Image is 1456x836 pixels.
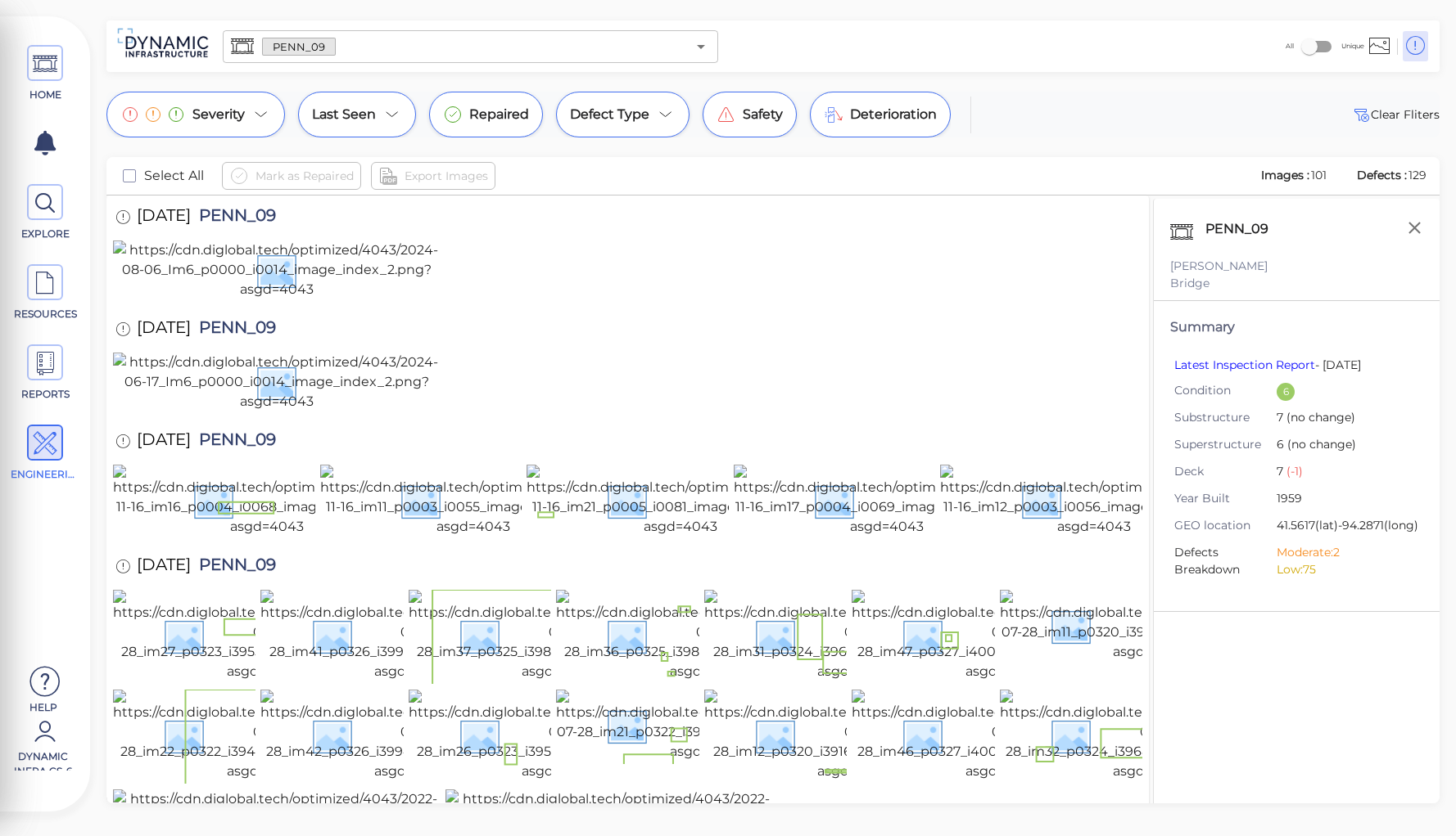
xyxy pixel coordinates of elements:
span: [DATE] [137,319,191,341]
div: All Unique [1286,30,1364,62]
div: 6 [1277,383,1295,401]
div: [PERSON_NAME] [1170,258,1423,275]
span: (no change) [1284,437,1356,452]
span: [DATE] [137,556,191,578]
span: HOME [11,88,80,102]
span: REPORTS [11,387,80,402]
span: Year Built [1174,490,1277,507]
span: Images : [1259,168,1311,182]
span: Help [8,700,78,713]
a: REPORTS [8,344,82,402]
img: https://cdn.diglobal.tech/width210/4043/2022-07-28_im22_p0322_i3942_image_index_2.png?asgd=4043 [113,690,414,781]
img: https://cdn.diglobal.tech/width210/4043/2022-07-28_im46_p0327_i4006_image_index_1.png?asgd=4043 [852,690,1152,781]
iframe: Chat [1386,762,1444,824]
span: Substructure [1174,409,1277,426]
span: - [DATE] [1174,357,1361,372]
img: https://cdn.diglobal.tech/optimized/4043/2023-11-16_im21_p0005_i0081_image_index_1.png?asgd=4043 [527,465,834,537]
span: Mark as Repaired [255,166,354,186]
img: https://cdn.diglobal.tech/width210/4043/2022-07-28_im36_p0325_i3980_image_index_1.png?asgd=4043 [556,590,857,681]
img: https://cdn.diglobal.tech/width210/4043/2022-07-28_im27_p0323_i3955_image_index_2.png?asgd=4043 [113,590,414,681]
a: EXPLORE [8,184,82,241]
img: https://cdn.diglobal.tech/width210/4043/2022-07-28_im32_p0324_i3968_image_index_2.png?asgd=4043 [1000,690,1300,781]
button: Clear Fliters [1351,105,1440,124]
span: [DATE] [137,207,191,229]
img: https://cdn.diglobal.tech/width210/4043/2022-07-28_im12_p0320_i3916_image_index_2.png?asgd=4043 [704,690,1005,781]
span: (no change) [1283,410,1355,425]
img: https://cdn.diglobal.tech/width210/4043/2022-07-28_im47_p0327_i4007_image_index_2.png?asgd=4043 [852,590,1152,681]
img: https://cdn.diglobal.tech/optimized/4043/2023-11-16_im11_p0003_i0055_image_index_1.png?asgd=4043 [320,465,627,537]
img: https://cdn.diglobal.tech/width210/4043/2022-07-28_im42_p0326_i3994_image_index_2.png?asgd=4043 [260,690,561,781]
span: PENN_09 [191,207,276,229]
span: Repaired [469,105,529,124]
span: PENN_09 [191,556,276,578]
span: Safety [743,105,783,124]
span: Superstructure [1174,436,1277,453]
span: Deck [1174,463,1277,480]
span: Defects : [1355,168,1409,182]
div: Bridge [1170,275,1423,292]
span: Dynamic Infra CS-6 [8,749,78,771]
span: 6 [1277,436,1411,455]
a: RESOURCES [8,264,82,321]
img: https://cdn.diglobal.tech/width210/4043/2022-07-28_im21_p0322_i3941_image_index_1.png?asgd=4043 [556,690,857,762]
span: PENN_09 [263,39,335,55]
button: Export Images [371,162,495,190]
span: PENN_09 [191,431,276,453]
a: HOME [8,45,82,102]
button: Open [690,35,712,58]
span: 41.5617 (lat) -94.2871 (long) [1277,517,1418,536]
span: ENGINEERING [11,467,80,482]
img: https://cdn.diglobal.tech/width210/4043/2022-07-28_im11_p0320_i3915_image_index_1.png?asgd=4043 [1000,590,1300,662]
img: https://cdn.diglobal.tech/width210/4043/2022-07-28_im31_p0324_i3967_image_index_1.png?asgd=4043 [704,590,1005,681]
img: https://cdn.diglobal.tech/width210/4043/2022-07-28_im41_p0326_i3993_image_index_1.png?asgd=4043 [260,590,561,681]
img: https://cdn.diglobal.tech/width210/4043/2022-07-28_im26_p0323_i3954_image_index_1.png?asgd=4043 [409,690,709,781]
span: 129 [1409,168,1427,182]
span: Export Images [405,166,488,186]
img: https://cdn.diglobal.tech/width210/4043/2022-07-28_im37_p0325_i3981_image_index_2.png?asgd=4043 [409,590,709,681]
span: Select All [144,166,204,186]
span: Defects Breakdown [1174,544,1277,578]
li: Moderate: 2 [1277,544,1411,561]
span: Defect Type [570,105,649,124]
span: 7 [1277,409,1411,428]
button: Mark as Repaired [222,162,361,190]
span: [DATE] [137,431,191,453]
span: Deterioration [850,105,937,124]
img: https://cdn.diglobal.tech/optimized/4043/2023-11-16_im17_p0004_i0069_image_index_2.png?asgd=4043 [734,465,1041,537]
span: Condition [1174,382,1277,399]
span: 1959 [1277,490,1411,509]
div: PENN_09 [1201,215,1290,249]
li: Low: 75 [1277,561,1411,578]
span: 101 [1311,168,1327,182]
span: Severity [192,105,245,124]
span: PENN_09 [191,319,276,341]
img: https://cdn.diglobal.tech/optimized/4043/2023-11-16_im12_p0003_i0056_image_index_2.png?asgd=4043 [940,465,1247,537]
img: https://cdn.diglobal.tech/optimized/4043/2024-06-17_Im6_p0000_i0014_image_index_2.png?asgd=4043 [113,353,441,411]
img: https://cdn.diglobal.tech/optimized/4043/2024-08-06_Im6_p0000_i0014_image_index_2.png?asgd=4043 [113,240,441,299]
div: Summary [1170,317,1423,337]
span: (-1) [1283,464,1303,479]
a: Latest Inspection Report [1174,357,1315,372]
span: GEO location [1174,517,1277,534]
span: RESOURCES [11,307,80,321]
img: https://cdn.diglobal.tech/optimized/4043/2023-11-16_im16_p0004_i0068_image_index_1.png?asgd=4043 [113,465,420,537]
a: ENGINEERING [8,425,82,482]
span: EXPLORE [11,227,80,241]
span: 7 [1277,463,1411,482]
span: Last Seen [312,105,376,124]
